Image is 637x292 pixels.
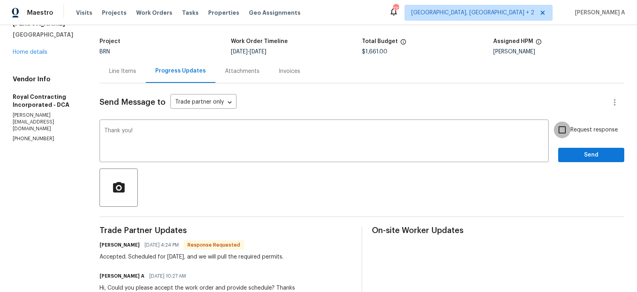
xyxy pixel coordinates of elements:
[104,128,544,156] textarea: Thank you!
[372,227,624,235] span: On-site Worker Updates
[100,253,283,261] div: Accepted. Scheduled for [DATE], and we will pull the required permits.
[100,98,166,106] span: Send Message to
[13,93,80,109] h5: Royal Contracting Incorporated - DCA
[100,39,120,44] h5: Project
[558,148,624,163] button: Send
[231,49,248,55] span: [DATE]
[27,9,53,17] span: Maestro
[182,10,199,16] span: Tasks
[13,112,80,132] p: [PERSON_NAME][EMAIL_ADDRESS][DOMAIN_NAME]
[393,5,399,13] div: 133
[170,96,236,109] div: Trade partner only
[249,9,301,17] span: Geo Assignments
[362,49,387,55] span: $1,661.00
[76,9,92,17] span: Visits
[493,49,624,55] div: [PERSON_NAME]
[535,39,542,49] span: The hpm assigned to this work order.
[184,241,243,249] span: Response Requested
[100,284,295,292] div: Hi, Could you please accept the work order and provide schedule? Thanks
[362,39,398,44] h5: Total Budget
[100,272,145,280] h6: [PERSON_NAME] A
[572,9,625,17] span: [PERSON_NAME] A
[13,135,80,142] p: [PHONE_NUMBER]
[225,67,260,75] div: Attachments
[13,49,47,55] a: Home details
[100,227,352,235] span: Trade Partner Updates
[102,9,127,17] span: Projects
[400,39,406,49] span: The total cost of line items that have been proposed by Opendoor. This sum includes line items th...
[250,49,266,55] span: [DATE]
[149,272,186,280] span: [DATE] 10:27 AM
[231,39,288,44] h5: Work Order Timeline
[100,49,110,55] span: BRN
[493,39,533,44] h5: Assigned HPM
[231,49,266,55] span: -
[13,75,80,83] h4: Vendor Info
[208,9,239,17] span: Properties
[136,9,172,17] span: Work Orders
[109,67,136,75] div: Line Items
[155,67,206,75] div: Progress Updates
[13,31,80,39] h5: [GEOGRAPHIC_DATA]
[145,241,179,249] span: [DATE] 4:24 PM
[100,241,140,249] h6: [PERSON_NAME]
[411,9,534,17] span: [GEOGRAPHIC_DATA], [GEOGRAPHIC_DATA] + 2
[279,67,300,75] div: Invoices
[565,150,618,160] span: Send
[571,126,618,134] span: Request response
